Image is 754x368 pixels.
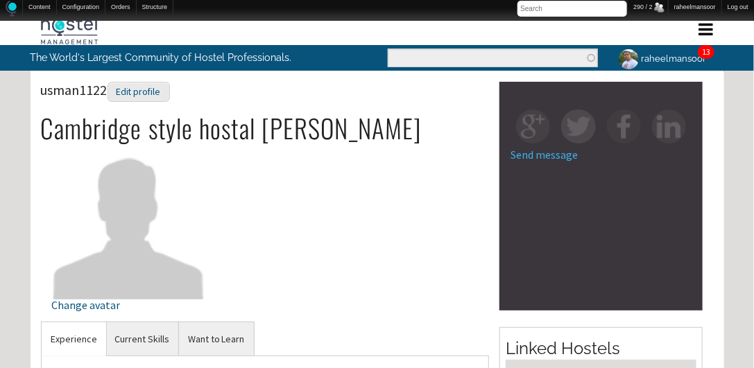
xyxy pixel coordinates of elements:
[42,322,106,356] a: Experience
[617,47,641,71] img: raheelmansoor's picture
[6,1,17,17] img: Home
[52,146,205,299] img: usman1122's picture
[608,45,714,72] a: raheelmansoor
[31,45,320,70] p: The World's Largest Community of Hostel Professionals.
[511,148,578,161] a: Send message
[506,337,696,360] h2: Linked Hostels
[561,109,595,143] img: tw-square.png
[41,81,170,98] span: usman1122
[108,82,170,102] div: Edit profile
[41,17,98,44] img: Hostel Management Home
[517,1,627,17] input: Search
[52,214,205,310] a: Change avatar
[516,109,550,143] img: gp-square.png
[388,49,598,67] input: Enter the terms you wish to search for.
[105,322,178,356] a: Current Skills
[702,46,710,57] a: 13
[41,114,490,143] h2: Cambridge style hostal [PERSON_NAME]
[652,109,686,143] img: in-square.png
[52,299,205,310] div: Change avatar
[179,322,254,356] a: Want to Learn
[607,109,641,143] img: fb-square.png
[108,81,170,98] a: Edit profile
